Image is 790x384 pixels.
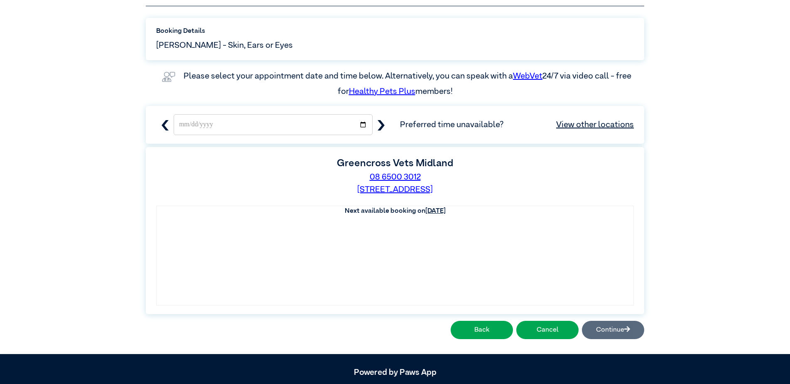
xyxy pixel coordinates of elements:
[159,69,179,85] img: vet
[513,72,542,80] a: WebVet
[357,185,433,194] a: [STREET_ADDRESS]
[556,118,634,131] a: View other locations
[349,87,415,96] a: Healthy Pets Plus
[516,321,579,339] button: Cancel
[157,206,633,216] th: Next available booking on
[451,321,513,339] button: Back
[156,26,634,36] label: Booking Details
[184,72,633,95] label: Please select your appointment date and time below. Alternatively, you can speak with a 24/7 via ...
[425,208,446,214] u: [DATE]
[146,367,644,377] h5: Powered by Paws App
[156,39,293,52] span: [PERSON_NAME] - Skin, Ears or Eyes
[400,118,634,131] span: Preferred time unavailable?
[337,158,453,168] label: Greencross Vets Midland
[370,173,421,181] a: 08 6500 3012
